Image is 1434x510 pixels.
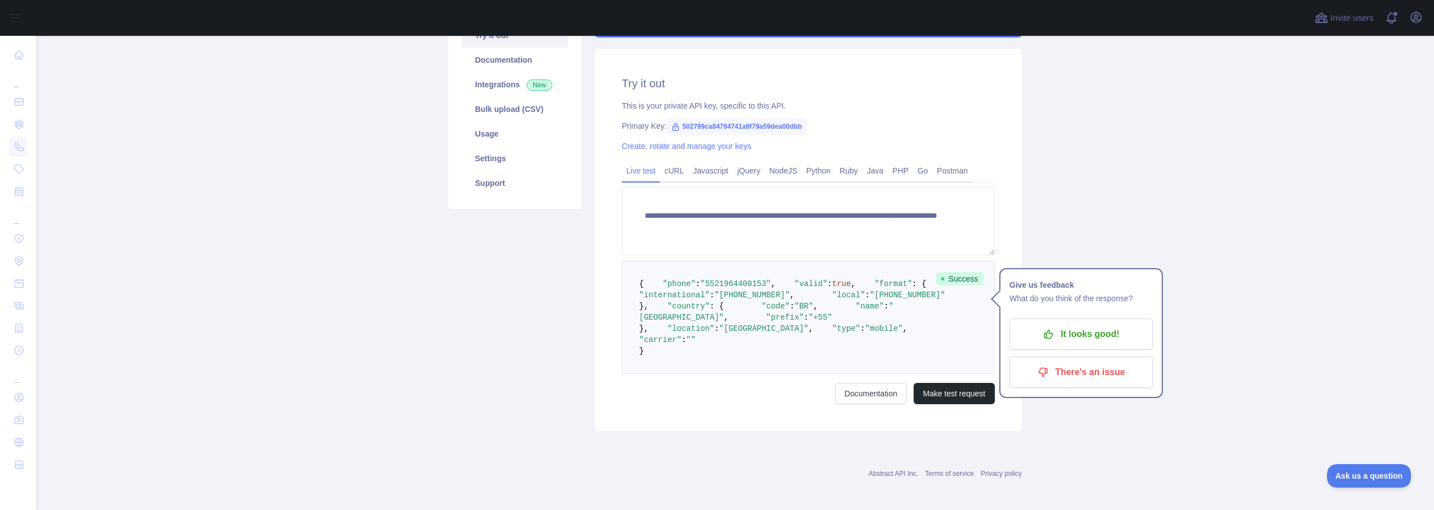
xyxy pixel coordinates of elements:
span: : { [912,279,926,288]
button: Make test request [914,383,995,404]
span: "BR" [794,302,813,311]
span: , [813,302,818,311]
a: Javascript [688,162,733,180]
span: "format" [874,279,912,288]
span: , [851,279,855,288]
span: "phone" [663,279,696,288]
span: : [860,324,865,333]
span: "[PHONE_NUMBER]" [870,291,945,300]
span: "[PHONE_NUMBER]" [714,291,789,300]
span: "location" [667,324,714,333]
p: It looks good! [1018,325,1144,344]
span: "name" [856,302,884,311]
a: PHP [888,162,913,180]
p: There's an issue [1018,363,1144,382]
span: } [639,347,644,355]
a: Ruby [835,162,863,180]
span: , [724,313,728,322]
span: : [865,291,869,300]
p: What do you think of the response? [1009,292,1153,305]
a: Go [913,162,933,180]
span: Success [936,272,984,286]
h2: Try it out [622,76,995,91]
a: Bulk upload (CSV) [462,97,568,121]
span: : [696,279,700,288]
a: jQuery [733,162,765,180]
a: Support [462,171,568,195]
span: 502799ca84784741a9f79a59dea00dbb [667,118,807,135]
span: "valid" [794,279,827,288]
a: Python [802,162,835,180]
button: It looks good! [1009,319,1153,350]
div: This is your private API key, specific to this API. [622,100,995,111]
div: Primary Key: [622,120,995,132]
a: Live test [622,162,660,180]
span: New [527,79,552,91]
span: : [790,302,794,311]
div: ... [9,204,27,226]
span: { [639,279,644,288]
a: Create, rotate and manage your keys [622,142,751,151]
span: : [710,291,714,300]
span: "prefix" [766,313,804,322]
span: "+55" [808,313,832,322]
span: "type" [832,324,860,333]
a: Java [863,162,888,180]
span: : { [710,302,724,311]
a: Postman [933,162,972,180]
div: ... [9,363,27,385]
span: true [832,279,851,288]
a: Documentation [835,383,907,404]
div: ... [9,67,27,90]
h1: Give us feedback [1009,278,1153,292]
span: Invite users [1330,12,1374,25]
a: Privacy policy [981,470,1022,478]
span: : [827,279,832,288]
a: cURL [660,162,688,180]
span: "" [686,335,696,344]
span: , [903,324,907,333]
span: "[GEOGRAPHIC_DATA]" [719,324,809,333]
span: , [790,291,794,300]
span: }, [639,324,649,333]
span: : [714,324,719,333]
span: "5521964400153" [700,279,771,288]
span: "code" [761,302,789,311]
span: : [682,335,686,344]
span: }, [639,302,649,311]
span: "mobile" [865,324,902,333]
span: , [771,279,775,288]
a: NodeJS [765,162,802,180]
span: : [804,313,808,322]
span: "international" [639,291,710,300]
span: : [884,302,888,311]
a: Usage [462,121,568,146]
a: Abstract API Inc. [869,470,919,478]
span: , [808,324,813,333]
a: Documentation [462,48,568,72]
button: There's an issue [1009,357,1153,388]
a: Terms of service [925,470,974,478]
a: Settings [462,146,568,171]
a: Integrations New [462,72,568,97]
span: "carrier" [639,335,682,344]
iframe: Toggle Customer Support [1327,464,1412,488]
span: "local" [832,291,865,300]
span: "country" [667,302,710,311]
button: Invite users [1312,9,1376,27]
